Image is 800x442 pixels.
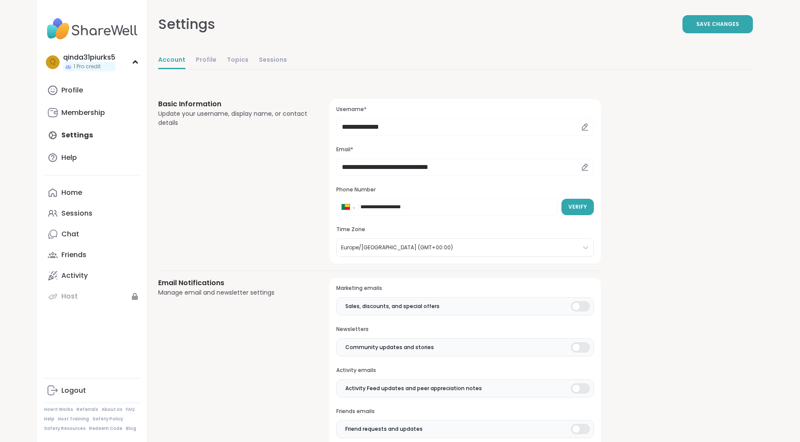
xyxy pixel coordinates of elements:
[336,326,593,333] h3: Newsletters
[259,52,287,69] a: Sessions
[568,203,587,211] span: Verify
[126,426,136,432] a: Blog
[50,57,56,68] span: q
[44,102,140,123] a: Membership
[44,265,140,286] a: Activity
[336,146,593,153] h3: Email*
[158,52,185,69] a: Account
[73,63,101,70] span: 1 Pro credit
[61,292,78,301] div: Host
[44,224,140,245] a: Chat
[44,203,140,224] a: Sessions
[44,80,140,101] a: Profile
[336,408,593,415] h3: Friends emails
[76,407,98,413] a: Referrals
[61,108,105,118] div: Membership
[61,188,82,197] div: Home
[44,416,54,422] a: Help
[158,99,309,109] h3: Basic Information
[336,285,593,292] h3: Marketing emails
[63,53,115,62] div: qinda31piurks5
[102,407,122,413] a: About Us
[158,109,309,127] div: Update your username, display name, or contact details
[44,245,140,265] a: Friends
[44,380,140,401] a: Logout
[44,407,73,413] a: How It Works
[92,416,123,422] a: Safety Policy
[345,385,482,392] span: Activity Feed updates and peer appreciation notes
[44,426,86,432] a: Safety Resources
[336,226,593,233] h3: Time Zone
[158,14,215,35] div: Settings
[696,20,739,28] span: Save Changes
[44,182,140,203] a: Home
[61,86,83,95] div: Profile
[44,147,140,168] a: Help
[61,153,77,162] div: Help
[336,367,593,374] h3: Activity emails
[61,386,86,395] div: Logout
[336,106,593,113] h3: Username*
[345,302,440,310] span: Sales, discounts, and special offers
[158,288,309,297] div: Manage email and newsletter settings
[561,199,594,215] button: Verify
[61,229,79,239] div: Chat
[336,186,593,194] h3: Phone Number
[227,52,249,69] a: Topics
[44,286,140,307] a: Host
[345,343,434,351] span: Community updates and stories
[61,250,86,260] div: Friends
[61,209,92,218] div: Sessions
[126,407,135,413] a: FAQ
[158,278,309,288] h3: Email Notifications
[61,271,88,280] div: Activity
[682,15,753,33] button: Save Changes
[345,425,423,433] span: Friend requests and updates
[44,14,140,44] img: ShareWell Nav Logo
[89,426,122,432] a: Redeem Code
[58,416,89,422] a: Host Training
[196,52,217,69] a: Profile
